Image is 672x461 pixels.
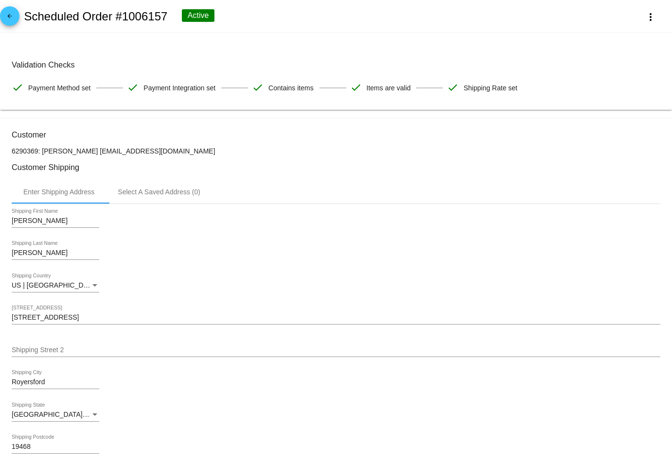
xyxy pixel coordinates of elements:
[12,411,99,419] mat-select: Shipping State
[182,9,215,22] div: Active
[127,82,139,93] mat-icon: check
[24,10,167,23] h2: Scheduled Order #1006157
[447,82,459,93] mat-icon: check
[12,410,126,418] span: [GEOGRAPHIC_DATA] | [US_STATE]
[12,249,99,257] input: Shipping Last Name
[23,188,94,196] div: Enter Shipping Address
[12,282,99,290] mat-select: Shipping Country
[12,60,660,69] h3: Validation Checks
[12,443,99,451] input: Shipping Postcode
[12,82,23,93] mat-icon: check
[118,188,200,196] div: Select A Saved Address (0)
[645,11,656,23] mat-icon: more_vert
[12,147,660,155] p: 6290369: [PERSON_NAME] [EMAIL_ADDRESS][DOMAIN_NAME]
[268,78,314,98] span: Contains items
[28,78,90,98] span: Payment Method set
[12,217,99,225] input: Shipping First Name
[12,314,660,322] input: Shipping Street 1
[252,82,264,93] mat-icon: check
[12,281,98,289] span: US | [GEOGRAPHIC_DATA]
[143,78,215,98] span: Payment Integration set
[12,346,660,354] input: Shipping Street 2
[463,78,517,98] span: Shipping Rate set
[12,378,99,386] input: Shipping City
[12,163,660,172] h3: Customer Shipping
[367,78,411,98] span: Items are valid
[12,130,660,139] h3: Customer
[4,13,16,24] mat-icon: arrow_back
[350,82,362,93] mat-icon: check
